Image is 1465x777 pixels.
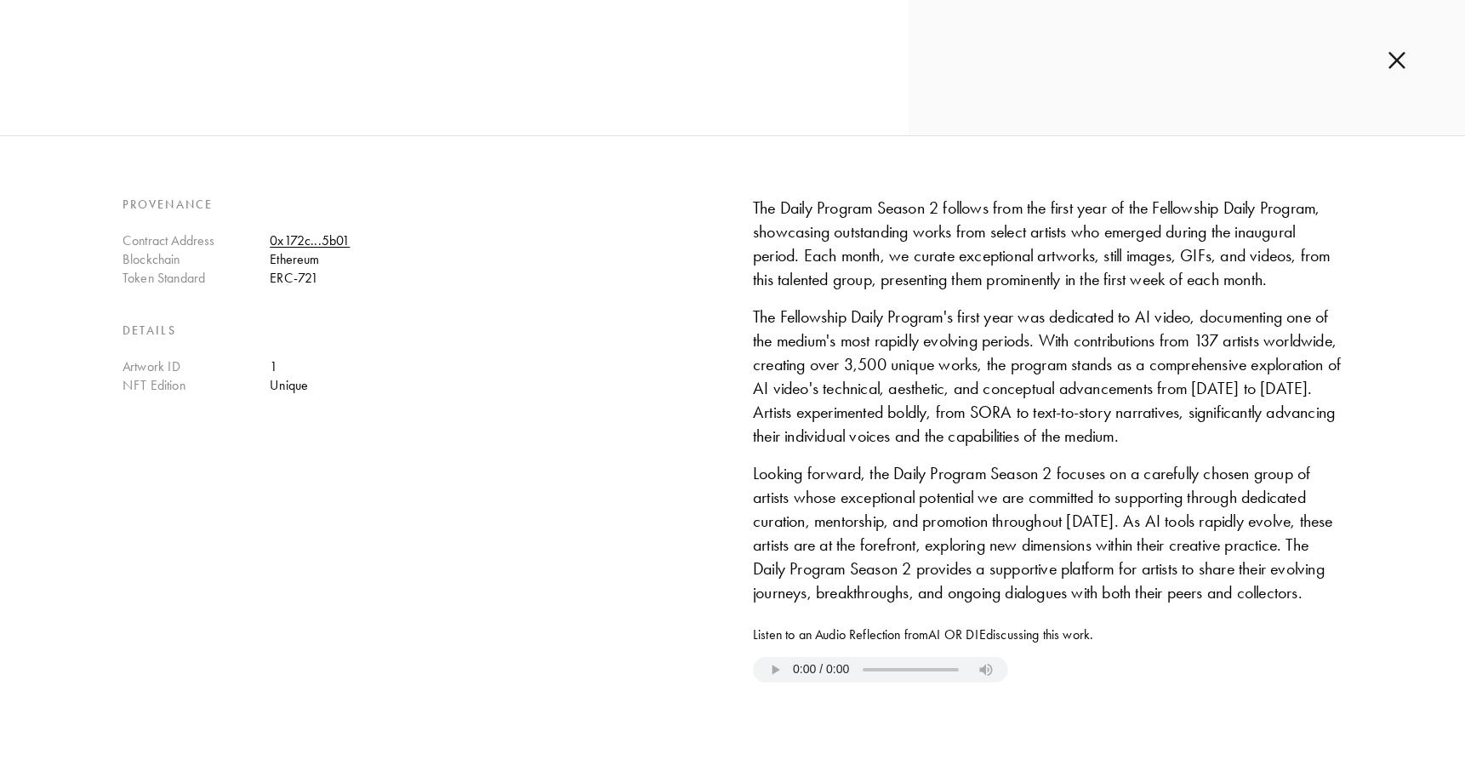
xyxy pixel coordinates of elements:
[270,269,712,288] div: ERC-721
[753,196,1342,291] div: The Daily Program Season 2 follows from the first year of the Fellowship Daily Program, showcasin...
[1388,51,1405,70] img: cross.b43b024a.svg
[270,232,350,249] a: 0x172c...5b01
[753,305,1342,448] div: The Fellowship Daily Program's first year was dedicated to AI video, documenting one of the mediu...
[123,250,270,269] div: Blockchain
[753,657,1008,683] audio: https://storage.googleapis.com/fellowship-2022/dailies-2/audio/ai-or-die-karen-unleashed.mp3
[123,196,712,214] h4: Provenance
[270,357,712,376] div: 1
[123,322,712,340] h4: Details
[270,376,712,395] div: Unique
[753,461,1342,604] div: Looking forward, the Daily Program Season 2 focuses on a carefully chosen group of artists whose ...
[123,231,270,250] div: Contract Address
[123,269,270,288] div: Token Standard
[123,357,270,376] div: Artwork ID
[270,250,712,269] div: Ethereum
[753,626,1342,644] span: Listen to an Audio Reflection from AI OR DIE discussing this work.
[123,376,270,395] div: NFT Edition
